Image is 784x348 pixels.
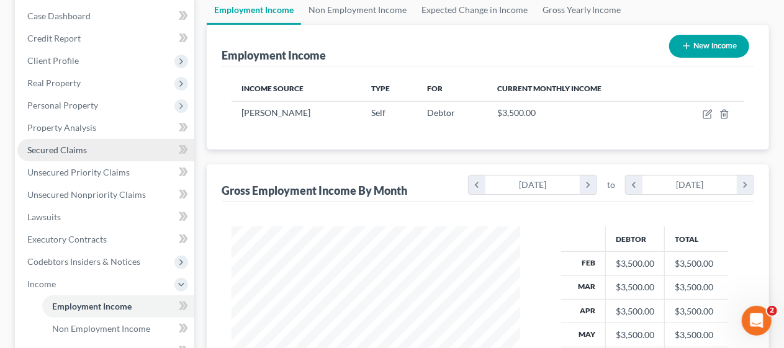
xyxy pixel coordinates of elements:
span: Secured Claims [27,145,87,155]
span: Income [27,279,56,289]
th: Feb [561,252,606,275]
span: Current Monthly Income [497,84,602,93]
i: chevron_left [626,176,642,194]
div: $3,500.00 [616,305,654,318]
iframe: Intercom live chat [742,306,772,336]
div: Gross Employment Income By Month [222,183,407,198]
span: Case Dashboard [27,11,91,21]
i: chevron_left [469,176,485,194]
a: Executory Contracts [17,228,194,251]
a: Case Dashboard [17,5,194,27]
a: Non Employment Income [42,318,194,340]
td: $3,500.00 [665,299,728,323]
a: Secured Claims [17,139,194,161]
span: to [607,179,615,191]
div: [DATE] [485,176,580,194]
span: Real Property [27,78,81,88]
span: Codebtors Insiders & Notices [27,256,140,267]
span: Property Analysis [27,122,96,133]
i: chevron_right [580,176,597,194]
i: chevron_right [737,176,754,194]
a: Property Analysis [17,117,194,139]
div: $3,500.00 [616,281,654,293]
span: Non Employment Income [52,323,150,334]
span: Personal Property [27,100,98,110]
th: Mar [561,275,606,299]
span: Type [371,84,390,93]
span: Client Profile [27,55,79,66]
th: Apr [561,299,606,323]
a: Unsecured Priority Claims [17,161,194,184]
span: Debtor [428,107,456,118]
th: Debtor [606,226,665,251]
span: Unsecured Priority Claims [27,167,130,177]
span: [PERSON_NAME] [241,107,310,118]
th: May [561,323,606,347]
span: For [428,84,443,93]
span: Executory Contracts [27,234,107,244]
span: Credit Report [27,33,81,43]
a: Lawsuits [17,206,194,228]
span: Lawsuits [27,212,61,222]
span: Unsecured Nonpriority Claims [27,189,146,200]
td: $3,500.00 [665,323,728,347]
a: Credit Report [17,27,194,50]
span: 2 [767,306,777,316]
button: New Income [669,35,749,58]
div: [DATE] [642,176,737,194]
td: $3,500.00 [665,252,728,275]
span: Employment Income [52,301,132,311]
th: Total [665,226,728,251]
span: $3,500.00 [497,107,536,118]
span: Income Source [241,84,304,93]
div: Employment Income [222,48,326,63]
span: Self [371,107,385,118]
div: $3,500.00 [616,257,654,270]
a: Employment Income [42,295,194,318]
div: $3,500.00 [616,329,654,341]
td: $3,500.00 [665,275,728,299]
a: Unsecured Nonpriority Claims [17,184,194,206]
